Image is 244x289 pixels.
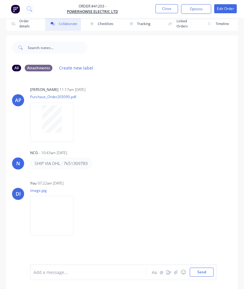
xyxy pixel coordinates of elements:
[124,17,159,31] button: Tracking
[202,17,238,31] button: Timeline
[151,269,158,276] button: Aa
[30,150,38,156] div: NCG
[30,94,80,99] p: Purchase_Order205090.pdf
[30,87,58,92] div: [PERSON_NAME]
[15,97,21,104] div: AP
[181,4,211,14] button: Options
[16,160,20,167] div: N
[163,17,199,31] button: Linked Orders
[158,269,165,276] button: @
[180,269,187,276] button: ☺
[45,17,81,31] button: Collaborate
[39,150,67,156] div: - 10:43am [DATE]
[190,268,214,277] button: Send
[38,181,64,186] div: 07:22am [DATE]
[11,5,20,14] img: Factory
[12,65,21,71] div: All
[155,4,178,13] button: Close
[30,188,80,193] p: image.jpg
[67,9,118,14] a: POWERHOWSE ELECTRIC LTD
[35,160,88,166] p: SHIP VIA DHL : 7651309783
[28,42,87,54] input: Search notes...
[6,17,42,31] button: Order details
[214,4,237,13] button: Edit Order
[85,17,120,31] button: Checklists
[60,87,86,92] div: 11:17am [DATE]
[67,4,118,9] span: Order #41203 -
[30,181,36,186] div: You
[56,64,96,72] button: Create new label
[25,65,52,71] div: Attachments
[16,190,21,197] div: DI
